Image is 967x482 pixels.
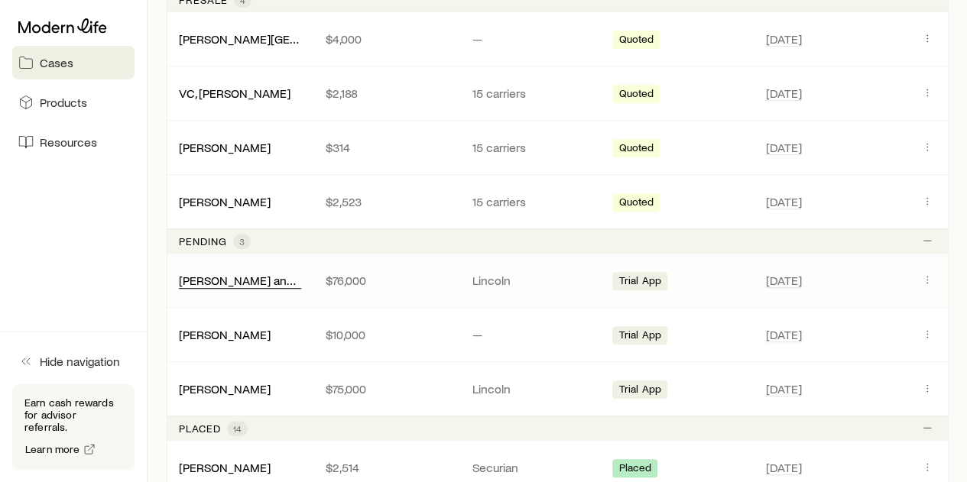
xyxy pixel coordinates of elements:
div: VC, [PERSON_NAME] [179,86,290,102]
p: $76,000 [326,273,448,288]
p: $2,523 [326,194,448,209]
p: Lincoln [472,273,595,288]
p: Pending [179,235,227,247]
a: [PERSON_NAME][GEOGRAPHIC_DATA] [179,31,385,46]
span: Placed [618,461,651,477]
a: [PERSON_NAME] and [PERSON_NAME] +1 [179,273,402,287]
span: Resources [40,134,97,150]
span: [DATE] [765,140,801,155]
p: — [472,327,595,342]
div: [PERSON_NAME] [179,194,271,210]
span: Products [40,95,87,110]
span: [DATE] [765,31,801,47]
p: Earn cash rewards for advisor referrals. [24,396,122,433]
span: Trial App [618,328,660,345]
p: Placed [179,422,221,435]
a: Products [12,86,135,119]
span: 14 [233,422,242,435]
span: [DATE] [765,381,801,396]
p: — [472,31,595,47]
p: $10,000 [326,327,448,342]
p: $2,188 [326,86,448,101]
p: $75,000 [326,381,448,396]
span: 3 [239,235,245,247]
span: [DATE] [765,273,801,288]
div: Earn cash rewards for advisor referrals.Learn more [12,384,135,470]
a: Cases [12,46,135,79]
p: 15 carriers [472,194,595,209]
div: [PERSON_NAME] [179,327,271,343]
div: [PERSON_NAME] [179,381,271,397]
span: Quoted [618,33,654,49]
span: Trial App [618,274,660,290]
a: [PERSON_NAME] [179,140,271,154]
span: [DATE] [765,194,801,209]
a: VC, [PERSON_NAME] [179,86,290,100]
a: Resources [12,125,135,159]
span: [DATE] [765,460,801,475]
span: Quoted [618,196,654,212]
span: Trial App [618,383,660,399]
button: Hide navigation [12,345,135,378]
p: $314 [326,140,448,155]
div: [PERSON_NAME] and [PERSON_NAME] +1 [179,273,301,289]
span: Learn more [25,444,80,455]
a: [PERSON_NAME] [179,327,271,341]
span: [DATE] [765,86,801,101]
span: Quoted [618,141,654,157]
span: Cases [40,55,73,70]
a: [PERSON_NAME] [179,381,271,396]
div: [PERSON_NAME] [179,140,271,156]
div: [PERSON_NAME][GEOGRAPHIC_DATA] [179,31,301,47]
a: [PERSON_NAME] [179,460,271,474]
p: $2,514 [326,460,448,475]
span: Hide navigation [40,354,120,369]
p: $4,000 [326,31,448,47]
span: [DATE] [765,327,801,342]
span: Quoted [618,87,654,103]
p: Lincoln [472,381,595,396]
p: Securian [472,460,595,475]
a: [PERSON_NAME] [179,194,271,209]
p: 15 carriers [472,86,595,101]
div: [PERSON_NAME] [179,460,271,476]
p: 15 carriers [472,140,595,155]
